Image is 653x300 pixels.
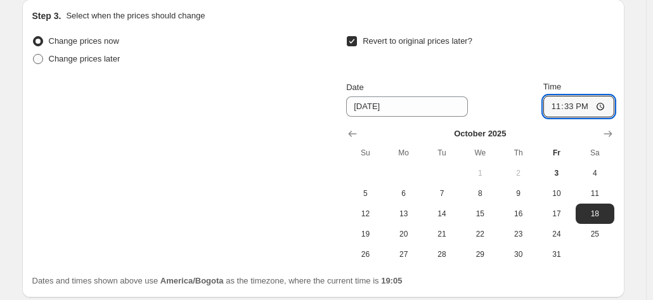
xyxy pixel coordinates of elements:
button: Tuesday October 14 2025 [423,204,461,224]
button: Wednesday October 15 2025 [461,204,499,224]
span: Dates and times shown above use as the timezone, where the current time is [32,276,403,285]
span: 27 [390,249,418,259]
span: 7 [428,188,456,199]
button: Wednesday October 8 2025 [461,183,499,204]
th: Saturday [576,143,614,163]
span: 28 [428,249,456,259]
span: 8 [466,188,494,199]
button: Wednesday October 1 2025 [461,163,499,183]
span: Fr [543,148,571,158]
span: 21 [428,229,456,239]
span: 15 [466,209,494,219]
span: Th [504,148,532,158]
span: 30 [504,249,532,259]
button: Thursday October 30 2025 [499,244,537,264]
button: Thursday October 9 2025 [499,183,537,204]
span: 24 [543,229,571,239]
button: Tuesday October 21 2025 [423,224,461,244]
button: Saturday October 11 2025 [576,183,614,204]
span: Change prices now [49,36,119,46]
th: Tuesday [423,143,461,163]
span: 2 [504,168,532,178]
button: Sunday October 19 2025 [346,224,384,244]
span: 5 [351,188,379,199]
span: Su [351,148,379,158]
span: 18 [581,209,609,219]
button: Thursday October 16 2025 [499,204,537,224]
span: 23 [504,229,532,239]
span: Sa [581,148,609,158]
input: 12:00 [543,96,614,117]
span: 3 [543,168,571,178]
button: Show previous month, September 2025 [344,125,361,143]
span: Time [543,82,561,91]
button: Saturday October 25 2025 [576,224,614,244]
button: Monday October 27 2025 [385,244,423,264]
b: America/Bogota [160,276,224,285]
span: 11 [581,188,609,199]
button: Tuesday October 7 2025 [423,183,461,204]
span: 14 [428,209,456,219]
span: 31 [543,249,571,259]
th: Monday [385,143,423,163]
span: 19 [351,229,379,239]
button: Tuesday October 28 2025 [423,244,461,264]
span: 29 [466,249,494,259]
span: 17 [543,209,571,219]
button: Show next month, November 2025 [599,125,617,143]
span: Date [346,82,363,92]
th: Wednesday [461,143,499,163]
span: 6 [390,188,418,199]
th: Friday [538,143,576,163]
button: Monday October 20 2025 [385,224,423,244]
span: Revert to original prices later? [363,36,472,46]
span: Tu [428,148,456,158]
span: 26 [351,249,379,259]
span: 13 [390,209,418,219]
span: 12 [351,209,379,219]
button: Today Friday October 3 2025 [538,163,576,183]
h2: Step 3. [32,10,61,22]
button: Sunday October 12 2025 [346,204,384,224]
button: Thursday October 23 2025 [499,224,537,244]
span: 22 [466,229,494,239]
button: Friday October 24 2025 [538,224,576,244]
button: Sunday October 5 2025 [346,183,384,204]
button: Saturday October 18 2025 [576,204,614,224]
span: 4 [581,168,609,178]
span: Mo [390,148,418,158]
button: Wednesday October 22 2025 [461,224,499,244]
button: Friday October 10 2025 [538,183,576,204]
th: Thursday [499,143,537,163]
button: Monday October 6 2025 [385,183,423,204]
p: Select when the prices should change [66,10,205,22]
span: We [466,148,494,158]
span: 9 [504,188,532,199]
button: Sunday October 26 2025 [346,244,384,264]
span: 20 [390,229,418,239]
span: Change prices later [49,54,120,63]
span: 16 [504,209,532,219]
button: Friday October 31 2025 [538,244,576,264]
th: Sunday [346,143,384,163]
button: Wednesday October 29 2025 [461,244,499,264]
button: Saturday October 4 2025 [576,163,614,183]
button: Monday October 13 2025 [385,204,423,224]
span: 10 [543,188,571,199]
button: Friday October 17 2025 [538,204,576,224]
b: 19:05 [381,276,402,285]
span: 1 [466,168,494,178]
span: 25 [581,229,609,239]
input: 10/3/2025 [346,96,468,117]
button: Thursday October 2 2025 [499,163,537,183]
